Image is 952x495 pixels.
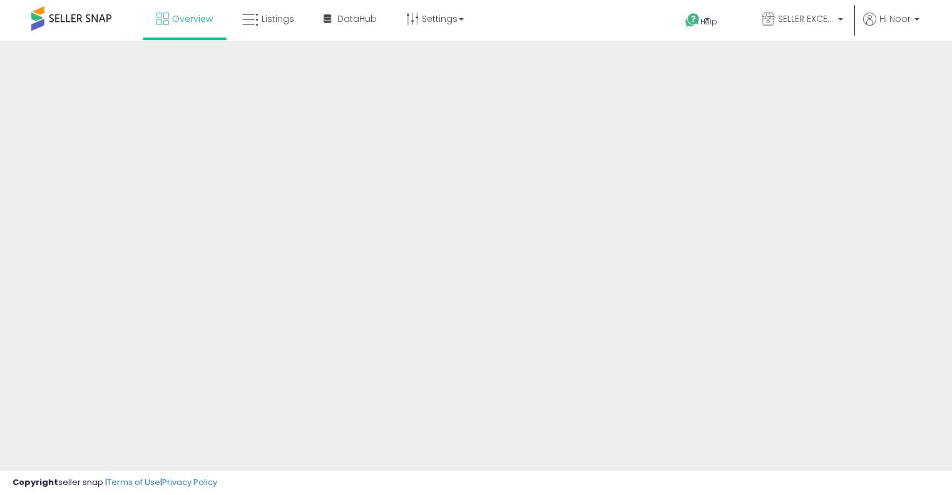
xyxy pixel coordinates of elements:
[778,13,834,25] span: SELLER EXCELLENCE
[162,476,217,488] a: Privacy Policy
[879,13,911,25] span: Hi Noor
[13,476,58,488] strong: Copyright
[700,16,717,27] span: Help
[13,477,217,489] div: seller snap | |
[172,13,213,25] span: Overview
[675,3,742,41] a: Help
[337,13,377,25] span: DataHub
[863,13,919,41] a: Hi Noor
[262,13,294,25] span: Listings
[685,13,700,28] i: Get Help
[107,476,160,488] a: Terms of Use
